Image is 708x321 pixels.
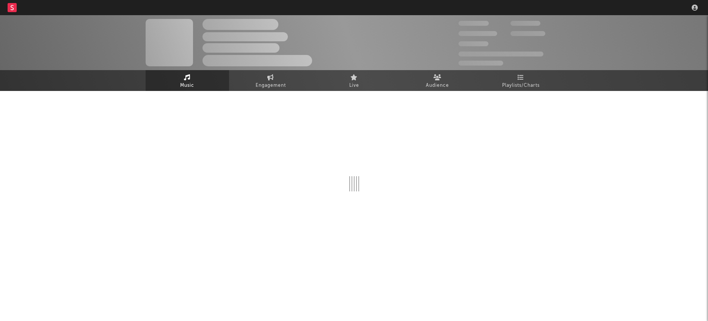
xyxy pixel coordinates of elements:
[229,70,312,91] a: Engagement
[458,52,543,56] span: 50,000,000 Monthly Listeners
[312,70,396,91] a: Live
[458,41,488,46] span: 100,000
[510,21,540,26] span: 100,000
[396,70,479,91] a: Audience
[256,81,286,90] span: Engagement
[180,81,194,90] span: Music
[458,31,497,36] span: 50,000,000
[502,81,540,90] span: Playlists/Charts
[349,81,359,90] span: Live
[146,70,229,91] a: Music
[458,21,489,26] span: 300,000
[479,70,563,91] a: Playlists/Charts
[458,61,503,66] span: Jump Score: 85.0
[510,31,545,36] span: 1,000,000
[426,81,449,90] span: Audience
